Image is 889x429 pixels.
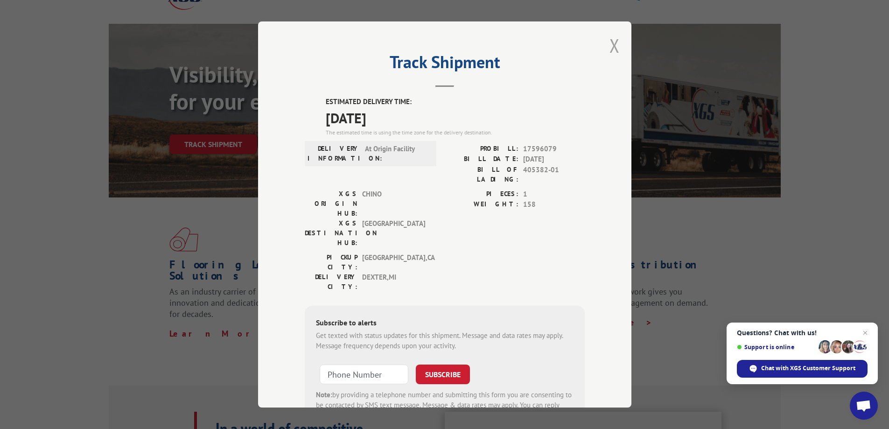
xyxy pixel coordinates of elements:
[609,33,620,58] button: Close modal
[365,144,428,163] span: At Origin Facility
[362,218,425,248] span: [GEOGRAPHIC_DATA]
[305,253,357,272] label: PICKUP CITY:
[362,272,425,292] span: DEXTER , MI
[316,331,574,352] div: Get texted with status updates for this shipment. Message and data rates may apply. Message frequ...
[445,165,518,184] label: BILL OF LADING:
[850,392,878,420] div: Open chat
[305,272,357,292] label: DELIVERY CITY:
[326,97,585,107] label: ESTIMATED DELIVERY TIME:
[305,189,357,218] label: XGS ORIGIN HUB:
[860,327,871,338] span: Close chat
[523,199,585,210] span: 158
[326,107,585,128] span: [DATE]
[737,329,868,337] span: Questions? Chat with us!
[416,365,470,384] button: SUBSCRIBE
[523,154,585,165] span: [DATE]
[523,189,585,200] span: 1
[445,154,518,165] label: BILL DATE:
[737,360,868,378] div: Chat with XGS Customer Support
[305,218,357,248] label: XGS DESTINATION HUB:
[362,253,425,272] span: [GEOGRAPHIC_DATA] , CA
[316,390,332,399] strong: Note:
[445,189,518,200] label: PIECES:
[305,56,585,73] h2: Track Shipment
[316,317,574,331] div: Subscribe to alerts
[362,189,425,218] span: CHINO
[523,165,585,184] span: 405382-01
[326,128,585,137] div: The estimated time is using the time zone for the delivery destination.
[737,344,815,351] span: Support is online
[320,365,408,384] input: Phone Number
[761,364,855,373] span: Chat with XGS Customer Support
[316,390,574,422] div: by providing a telephone number and submitting this form you are consenting to be contacted by SM...
[445,144,518,155] label: PROBILL:
[523,144,585,155] span: 17596079
[445,199,518,210] label: WEIGHT:
[308,144,360,163] label: DELIVERY INFORMATION:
